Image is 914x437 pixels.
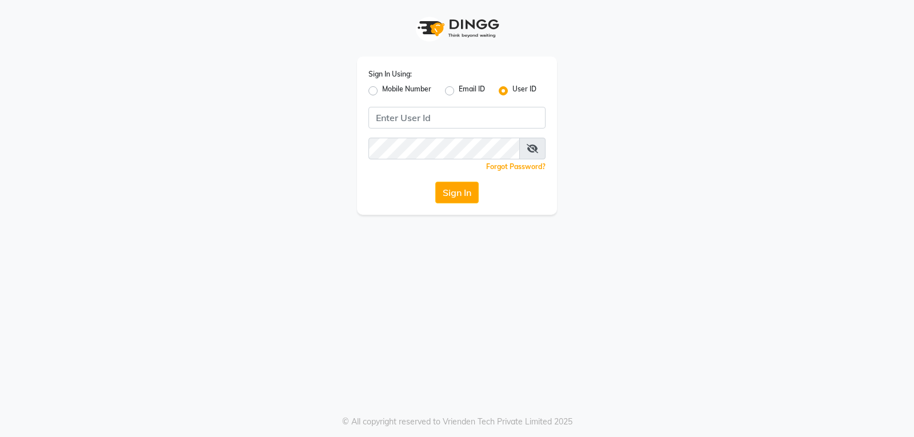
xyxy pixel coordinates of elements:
label: Sign In Using: [368,69,412,79]
a: Forgot Password? [486,162,546,171]
label: User ID [512,84,536,98]
input: Username [368,107,546,129]
input: Username [368,138,520,159]
label: Email ID [459,84,485,98]
button: Sign In [435,182,479,203]
label: Mobile Number [382,84,431,98]
img: logo1.svg [411,11,503,45]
